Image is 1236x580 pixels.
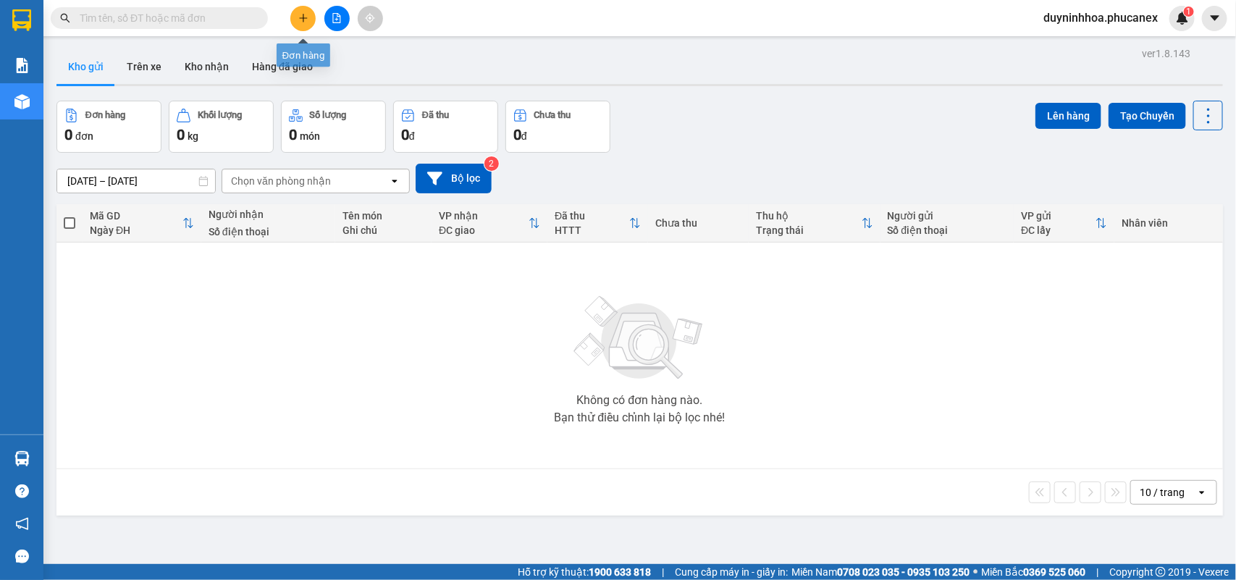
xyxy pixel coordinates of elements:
[837,566,970,578] strong: 0708 023 035 - 0935 103 250
[1021,210,1096,222] div: VP gửi
[409,130,415,142] span: đ
[576,395,702,406] div: Không có đơn hàng nào.
[1032,9,1169,27] span: duyninhhoa.phucanex
[439,210,529,222] div: VP nhận
[310,110,347,120] div: Số lượng
[756,210,862,222] div: Thu hộ
[298,13,308,23] span: plus
[209,209,328,220] div: Người nhận
[1109,103,1186,129] button: Tạo Chuyến
[554,412,725,424] div: Bạn thử điều chỉnh lại bộ lọc nhé!
[1202,6,1227,31] button: caret-down
[1196,487,1208,498] svg: open
[342,224,424,236] div: Ghi chú
[56,49,115,84] button: Kho gửi
[1186,7,1191,17] span: 1
[115,49,173,84] button: Trên xe
[1176,12,1189,25] img: icon-new-feature
[90,224,182,236] div: Ngày ĐH
[365,13,375,23] span: aim
[505,101,610,153] button: Chưa thu0đ
[231,174,331,188] div: Chọn văn phòng nhận
[85,110,125,120] div: Đơn hàng
[188,130,198,142] span: kg
[177,126,185,143] span: 0
[973,569,978,575] span: ⚪️
[439,224,529,236] div: ĐC giao
[888,224,1007,236] div: Số điện thoại
[401,126,409,143] span: 0
[662,564,664,580] span: |
[300,130,320,142] span: món
[791,564,970,580] span: Miền Nam
[14,58,30,73] img: solution-icon
[342,210,424,222] div: Tên món
[432,204,547,243] th: Toggle SortBy
[393,101,498,153] button: Đã thu0đ
[15,550,29,563] span: message
[60,13,70,23] span: search
[12,9,31,31] img: logo-vxr
[389,175,400,187] svg: open
[64,126,72,143] span: 0
[15,484,29,498] span: question-circle
[1142,46,1190,62] div: ver 1.8.143
[209,226,328,238] div: Số điện thoại
[324,6,350,31] button: file-add
[332,13,342,23] span: file-add
[589,566,651,578] strong: 1900 633 818
[14,94,30,109] img: warehouse-icon
[655,217,741,229] div: Chưa thu
[1021,224,1096,236] div: ĐC lấy
[534,110,571,120] div: Chưa thu
[1156,567,1166,577] span: copyright
[756,224,862,236] div: Trạng thái
[1023,566,1085,578] strong: 0369 525 060
[80,10,251,26] input: Tìm tên, số ĐT hoặc mã đơn
[14,451,30,466] img: warehouse-icon
[169,101,274,153] button: Khối lượng0kg
[484,156,499,171] sup: 2
[521,130,527,142] span: đ
[1140,485,1185,500] div: 10 / trang
[75,130,93,142] span: đơn
[90,210,182,222] div: Mã GD
[15,517,29,531] span: notification
[1208,12,1222,25] span: caret-down
[1122,217,1216,229] div: Nhân viên
[888,210,1007,222] div: Người gửi
[1014,204,1114,243] th: Toggle SortBy
[56,101,161,153] button: Đơn hàng0đơn
[1184,7,1194,17] sup: 1
[513,126,521,143] span: 0
[675,564,788,580] span: Cung cấp máy in - giấy in:
[57,169,215,193] input: Select a date range.
[1096,564,1098,580] span: |
[422,110,449,120] div: Đã thu
[518,564,651,580] span: Hỗ trợ kỹ thuật:
[555,210,629,222] div: Đã thu
[555,224,629,236] div: HTTT
[981,564,1085,580] span: Miền Bắc
[547,204,648,243] th: Toggle SortBy
[240,49,324,84] button: Hàng đã giao
[281,101,386,153] button: Số lượng0món
[567,287,712,389] img: svg+xml;base64,PHN2ZyBjbGFzcz0ibGlzdC1wbHVnX19zdmciIHhtbG5zPSJodHRwOi8vd3d3LnczLm9yZy8yMDAwL3N2Zy...
[358,6,383,31] button: aim
[83,204,201,243] th: Toggle SortBy
[1035,103,1101,129] button: Lên hàng
[173,49,240,84] button: Kho nhận
[290,6,316,31] button: plus
[198,110,242,120] div: Khối lượng
[749,204,880,243] th: Toggle SortBy
[289,126,297,143] span: 0
[416,164,492,193] button: Bộ lọc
